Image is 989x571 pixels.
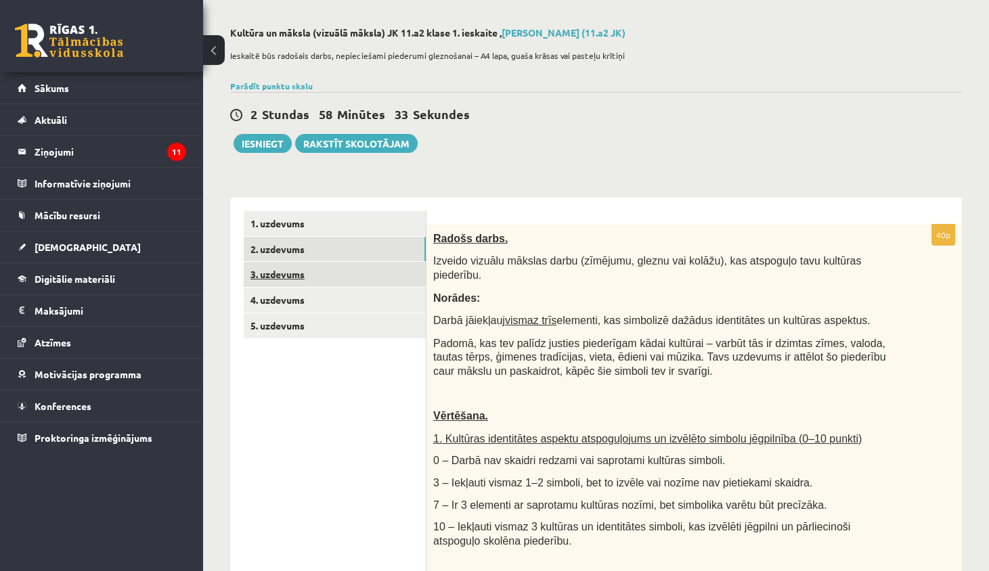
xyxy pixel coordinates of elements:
h2: Kultūra un māksla (vizuālā māksla) JK 11.a2 klase 1. ieskaite , [230,27,962,39]
p: 40p [931,224,955,246]
span: 58 [319,106,332,122]
a: Ziņojumi11 [18,136,186,167]
i: 11 [167,143,186,161]
legend: Informatīvie ziņojumi [35,168,186,199]
span: 2 [250,106,257,122]
span: Padomā, kas tev palīdz justies piederīgam kādai kultūrai – varbūt tās ir dzimtas zīmes, valoda, t... [433,338,885,377]
a: Digitālie materiāli [18,263,186,294]
a: Parādīt punktu skalu [230,81,313,91]
span: [DEMOGRAPHIC_DATA] [35,241,141,253]
a: 5. uzdevums [244,313,426,338]
a: Atzīmes [18,327,186,358]
span: Motivācijas programma [35,368,141,380]
span: Sākums [35,82,69,94]
span: Sekundes [413,106,470,122]
span: Darbā jāiekļauj elementi, kas simbolizē dažādus identitātes un kultūras aspektus. [433,315,871,326]
span: 0 – Darbā nav skaidri redzami vai saprotami kultūras simboli. [433,455,725,466]
a: Informatīvie ziņojumi [18,168,186,199]
span: 10 – Iekļauti vismaz 3 kultūras un identitātes simboli, kas izvēlēti jēgpilni un pārliecinoši ats... [433,521,850,547]
body: Визуальный текстовый редактор, wiswyg-editor-user-answer-47433918702580 [14,14,507,28]
span: 1. Kultūras identitātes aspektu atspoguļojums un izvēlēto simbolu jēgpilnība (0–10 punkti) [433,433,862,444]
u: vismaz trīs [505,315,556,326]
span: Stundas [262,106,309,122]
a: 1. uzdevums [244,211,426,236]
legend: Maksājumi [35,295,186,326]
a: [DEMOGRAPHIC_DATA] [18,231,186,262]
a: Proktoringa izmēģinājums [18,422,186,453]
span: Izveido vizuālu mākslas darbu (zīmējumu, gleznu vai kolāžu), kas atspoguļo tavu kultūras piederību. [433,255,861,281]
span: Aktuāli [35,114,67,126]
span: 7 – Ir 3 elementi ar saprotamu kultūras nozīmi, bet simbolika varētu būt precīzāka. [433,499,827,511]
a: Konferences [18,390,186,421]
span: Minūtes [337,106,385,122]
a: Rakstīt skolotājam [295,134,418,153]
span: Proktoringa izmēģinājums [35,432,152,444]
a: Aktuāli [18,104,186,135]
a: Motivācijas programma [18,359,186,390]
legend: Ziņojumi [35,136,186,167]
a: Rīgas 1. Tālmācības vidusskola [15,24,123,58]
span: Radošs darbs. [433,233,508,244]
span: Konferences [35,400,91,412]
span: Vērtēšana. [433,410,488,421]
a: [PERSON_NAME] (11.a2 JK) [502,26,625,39]
a: Mācību resursi [18,200,186,231]
a: 2. uzdevums [244,237,426,262]
span: Norādes: [433,292,480,304]
span: Digitālie materiāli [35,273,115,285]
button: Iesniegt [234,134,292,153]
span: 3 – Iekļauti vismaz 1–2 simboli, bet to izvēle vai nozīme nav pietiekami skaidra. [433,477,812,488]
a: Sākums [18,72,186,104]
p: Ieskaitē būs radošais darbs, nepieciešami piederumi gleznošanai – A4 lapa, guaša krāsas vai paste... [230,49,955,62]
a: 3. uzdevums [244,262,426,287]
span: Atzīmes [35,336,71,348]
a: Maksājumi [18,295,186,326]
span: 33 [395,106,408,122]
span: Mācību resursi [35,209,100,221]
a: 4. uzdevums [244,288,426,313]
